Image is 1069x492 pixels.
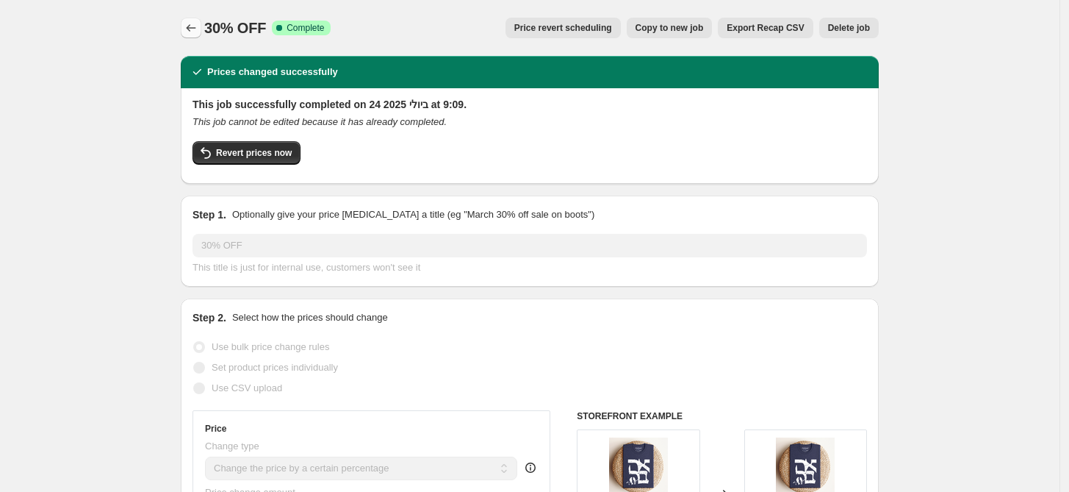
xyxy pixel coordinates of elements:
[192,116,447,127] i: This job cannot be edited because it has already completed.
[232,310,388,325] p: Select how the prices should change
[636,22,704,34] span: Copy to new job
[627,18,713,38] button: Copy to new job
[514,22,612,34] span: Price revert scheduling
[828,22,870,34] span: Delete job
[232,207,594,222] p: Optionally give your price [MEDICAL_DATA] a title (eg "March 30% off sale on boots")
[181,18,201,38] button: Price change jobs
[212,382,282,393] span: Use CSV upload
[205,423,226,435] h3: Price
[192,310,226,325] h2: Step 2.
[205,441,259,452] span: Change type
[577,410,867,422] h6: STOREFRONT EXAMPLE
[216,147,292,159] span: Revert prices now
[727,22,804,34] span: Export Recap CSV
[207,65,338,79] h2: Prices changed successfully
[505,18,621,38] button: Price revert scheduling
[718,18,813,38] button: Export Recap CSV
[192,234,867,257] input: 30% off holiday sale
[287,22,324,34] span: Complete
[819,18,879,38] button: Delete job
[212,341,329,352] span: Use bulk price change rules
[192,97,867,112] h2: This job successfully completed on 24 ביולי 2025 at 9:09.
[192,141,300,165] button: Revert prices now
[523,460,538,475] div: help
[204,20,266,36] span: 30% OFF
[192,262,420,273] span: This title is just for internal use, customers won't see it
[212,362,338,373] span: Set product prices individually
[192,207,226,222] h2: Step 1.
